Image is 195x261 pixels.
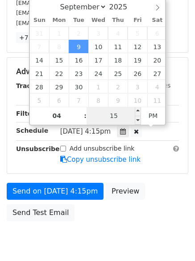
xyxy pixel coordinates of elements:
[49,93,69,107] span: October 6, 2025
[60,127,111,135] span: [DATE] 4:15pm
[128,67,147,80] span: September 26, 2025
[128,80,147,93] span: October 3, 2025
[88,67,108,80] span: September 24, 2025
[147,80,167,93] span: October 4, 2025
[30,80,50,93] span: September 28, 2025
[70,144,135,153] label: Add unsubscribe link
[128,17,147,23] span: Fri
[30,26,50,40] span: August 31, 2025
[30,40,50,53] span: September 7, 2025
[108,17,128,23] span: Thu
[49,17,69,23] span: Mon
[141,107,166,125] span: Click to toggle
[69,67,88,80] span: September 23, 2025
[128,53,147,67] span: September 19, 2025
[16,67,179,76] h5: Advanced
[49,80,69,93] span: September 29, 2025
[108,53,128,67] span: September 18, 2025
[16,110,39,117] strong: Filters
[87,107,141,125] input: Minute
[108,26,128,40] span: September 4, 2025
[30,93,50,107] span: October 5, 2025
[147,93,167,107] span: October 11, 2025
[16,82,46,89] strong: Tracking
[16,20,116,26] small: [EMAIL_ADDRESS][DOMAIN_NAME]
[147,17,167,23] span: Sat
[30,107,84,125] input: Hour
[69,53,88,67] span: September 16, 2025
[128,40,147,53] span: September 12, 2025
[88,93,108,107] span: October 8, 2025
[7,183,104,200] a: Send on [DATE] 4:15pm
[69,26,88,40] span: September 2, 2025
[69,80,88,93] span: September 30, 2025
[88,80,108,93] span: October 1, 2025
[108,93,128,107] span: October 9, 2025
[16,9,116,16] small: [EMAIL_ADDRESS][DOMAIN_NAME]
[147,67,167,80] span: September 27, 2025
[60,156,141,164] a: Copy unsubscribe link
[49,40,69,53] span: September 8, 2025
[128,93,147,107] span: October 10, 2025
[84,107,87,125] span: :
[88,53,108,67] span: September 17, 2025
[69,40,88,53] span: September 9, 2025
[69,17,88,23] span: Tue
[30,67,50,80] span: September 21, 2025
[147,26,167,40] span: September 6, 2025
[107,3,139,11] input: Year
[49,26,69,40] span: September 1, 2025
[30,17,50,23] span: Sun
[108,80,128,93] span: October 2, 2025
[49,67,69,80] span: September 22, 2025
[16,32,50,43] a: +7 more
[150,218,195,261] iframe: Chat Widget
[16,127,48,134] strong: Schedule
[7,204,75,221] a: Send Test Email
[88,26,108,40] span: September 3, 2025
[108,67,128,80] span: September 25, 2025
[128,26,147,40] span: September 5, 2025
[108,40,128,53] span: September 11, 2025
[147,53,167,67] span: September 20, 2025
[16,145,60,152] strong: Unsubscribe
[88,17,108,23] span: Wed
[106,183,145,200] a: Preview
[88,40,108,53] span: September 10, 2025
[147,40,167,53] span: September 13, 2025
[69,93,88,107] span: October 7, 2025
[30,53,50,67] span: September 14, 2025
[49,53,69,67] span: September 15, 2025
